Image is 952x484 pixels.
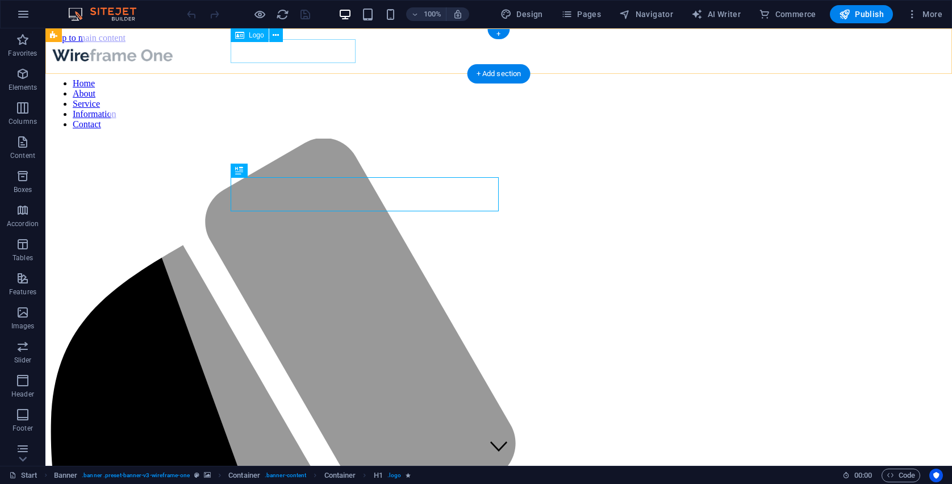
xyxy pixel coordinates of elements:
span: 00 00 [854,469,872,482]
span: Design [500,9,543,20]
a: Click to cancel selection. Double-click to open Pages [9,469,37,482]
p: Footer [12,424,33,433]
h6: Session time [842,469,872,482]
button: 100% [406,7,446,21]
div: + Add section [467,64,531,84]
span: Click to select. Double-click to edit [374,469,383,482]
button: Publish [830,5,893,23]
p: Images [11,322,35,331]
p: Favorites [8,49,37,58]
span: Navigator [619,9,673,20]
p: Elements [9,83,37,92]
button: reload [275,7,289,21]
button: Pages [557,5,606,23]
span: More [907,9,942,20]
span: Click to select. Double-click to edit [228,469,260,482]
p: Tables [12,253,33,262]
img: Editor Logo [65,7,151,21]
span: Publish [839,9,884,20]
span: Click to select. Double-click to edit [324,469,356,482]
p: Columns [9,117,37,126]
button: Navigator [615,5,678,23]
button: AI Writer [687,5,745,23]
span: Commerce [759,9,816,20]
span: . banner-content [265,469,306,482]
i: On resize automatically adjust zoom level to fit chosen device. [453,9,463,19]
p: Boxes [14,185,32,194]
button: Commerce [754,5,821,23]
div: + [487,29,510,39]
i: This element contains a background [204,472,211,478]
i: Element contains an animation [406,472,411,478]
p: Slider [14,356,32,365]
span: . banner .preset-banner-v3-wireframe-one [82,469,190,482]
span: Code [887,469,915,482]
button: Code [882,469,920,482]
i: Reload page [276,8,289,21]
h6: 100% [423,7,441,21]
span: Logo [249,32,264,39]
p: Content [10,151,35,160]
button: More [902,5,947,23]
p: Header [11,390,34,399]
nav: breadcrumb [54,469,411,482]
span: Click to select. Double-click to edit [54,469,78,482]
i: This element is a customizable preset [194,472,199,478]
span: . logo [387,469,401,482]
a: Skip to main content [5,5,80,14]
p: Features [9,287,36,297]
button: Click here to leave preview mode and continue editing [253,7,266,21]
span: AI Writer [691,9,741,20]
span: Pages [561,9,601,20]
div: Design (Ctrl+Alt+Y) [496,5,548,23]
p: Accordion [7,219,39,228]
span: : [862,471,864,479]
button: Usercentrics [929,469,943,482]
button: Design [496,5,548,23]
